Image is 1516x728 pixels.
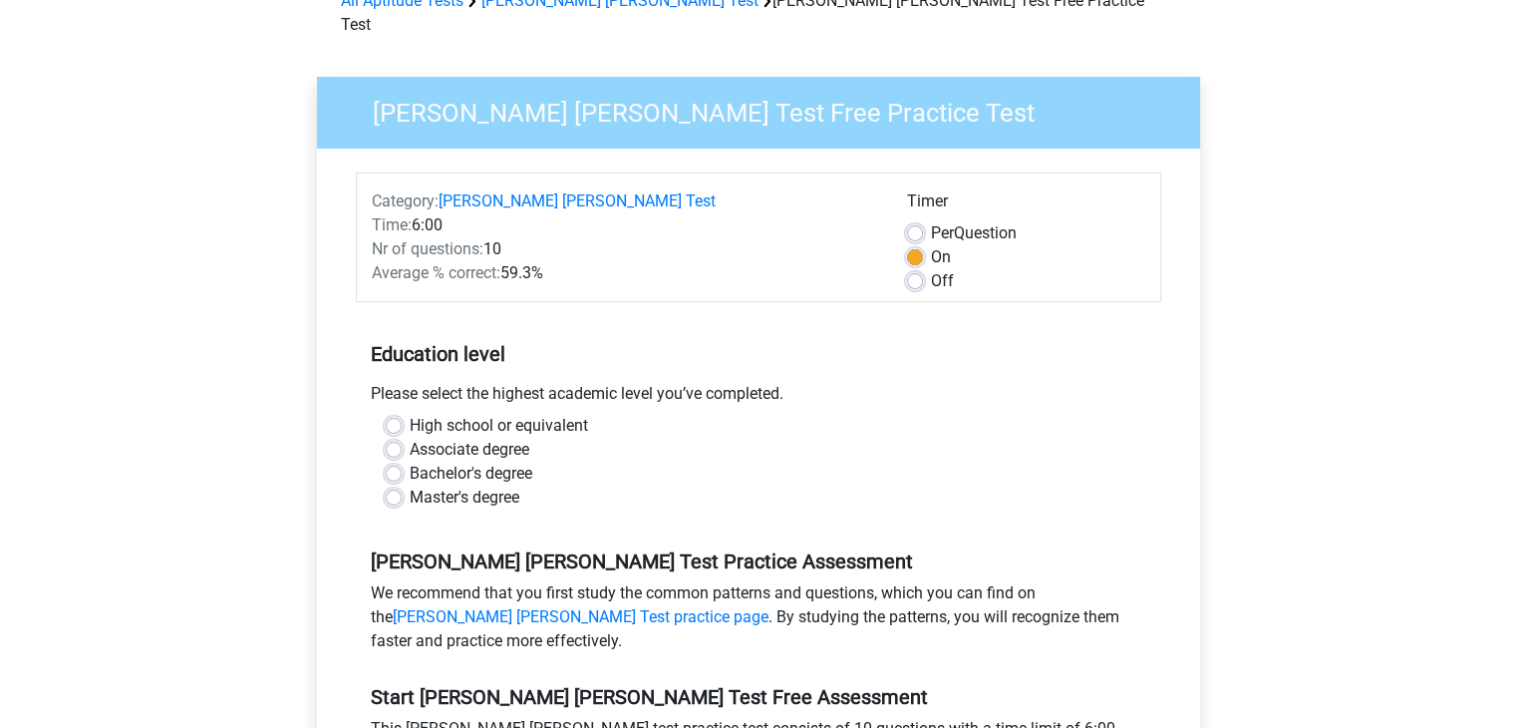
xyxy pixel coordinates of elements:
[356,382,1161,414] div: Please select the highest academic level you’ve completed.
[410,414,588,438] label: High school or equivalent
[372,191,439,210] span: Category:
[907,189,1145,221] div: Timer
[371,549,1146,573] h5: [PERSON_NAME] [PERSON_NAME] Test Practice Assessment
[931,223,954,242] span: Per
[410,486,519,510] label: Master's degree
[356,581,1161,661] div: We recommend that you first study the common patterns and questions, which you can find on the . ...
[372,215,412,234] span: Time:
[357,261,892,285] div: 59.3%
[372,263,500,282] span: Average % correct:
[357,237,892,261] div: 10
[372,239,483,258] span: Nr of questions:
[393,607,768,626] a: [PERSON_NAME] [PERSON_NAME] Test practice page
[357,213,892,237] div: 6:00
[410,438,529,462] label: Associate degree
[371,685,1146,709] h5: Start [PERSON_NAME] [PERSON_NAME] Test Free Assessment
[439,191,716,210] a: [PERSON_NAME] [PERSON_NAME] Test
[931,245,951,269] label: On
[349,90,1185,129] h3: [PERSON_NAME] [PERSON_NAME] Test Free Practice Test
[931,221,1017,245] label: Question
[931,269,954,293] label: Off
[410,462,532,486] label: Bachelor's degree
[371,334,1146,374] h5: Education level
